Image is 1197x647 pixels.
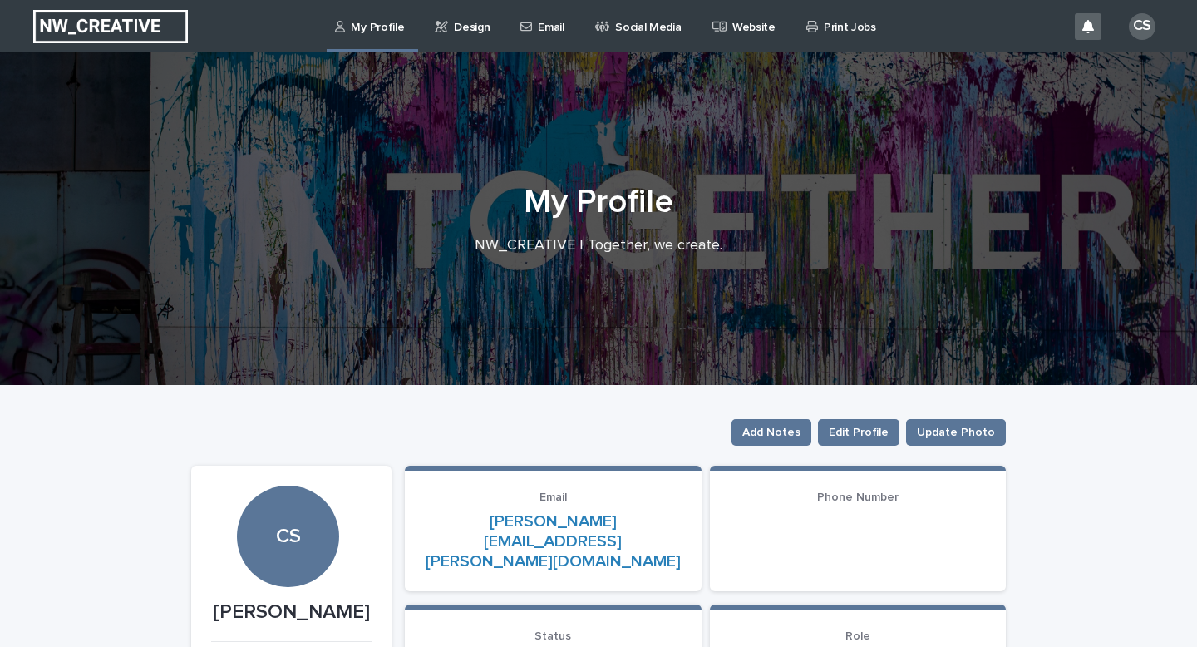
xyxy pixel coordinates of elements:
div: CS [1129,13,1155,40]
span: Role [845,630,870,642]
span: Update Photo [917,424,995,441]
span: Phone Number [817,491,899,503]
button: Update Photo [906,419,1006,446]
img: EUIbKjtiSNGbmbK7PdmN [33,10,188,43]
span: Status [534,630,571,642]
p: NW_CREATIVE | Together, we create. [266,237,931,255]
button: Edit Profile [818,419,899,446]
span: Email [539,491,567,503]
a: [PERSON_NAME][EMAIL_ADDRESS][PERSON_NAME][DOMAIN_NAME] [426,513,681,570]
span: Add Notes [742,424,800,441]
div: CS [237,423,338,549]
span: Edit Profile [829,424,889,441]
p: [PERSON_NAME] [211,600,372,625]
h1: My Profile [191,182,1006,222]
button: Add Notes [731,419,811,446]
